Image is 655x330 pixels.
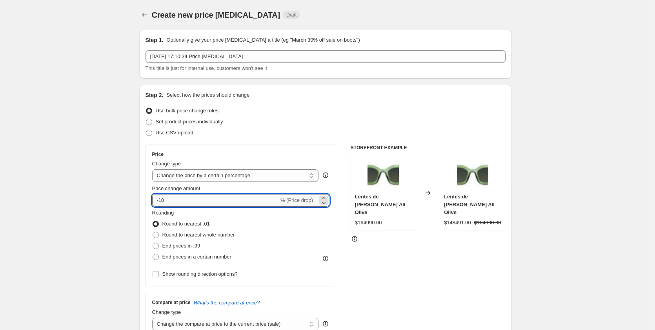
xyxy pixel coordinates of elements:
[152,299,191,306] h3: Compare at price
[146,91,164,99] h2: Step 2.
[152,194,279,207] input: -15
[286,12,297,18] span: Draft
[444,219,471,227] div: $148491.00
[146,50,506,63] input: 30% off holiday sale
[146,65,267,71] span: This title is just for internal use, customers won't see it
[162,254,231,260] span: End prices in a certain number
[166,91,249,99] p: Select how the prices should change
[146,36,164,44] h2: Step 1.
[280,197,313,203] span: % (Price drop)
[355,219,382,227] div: $164990.00
[355,194,406,215] span: Lentes de [PERSON_NAME] All Olive
[152,210,174,216] span: Rounding
[322,320,329,328] div: help
[351,145,506,151] h6: STOREFRONT EXAMPLE
[152,185,200,191] span: Price change amount
[162,243,200,249] span: End prices in .99
[156,130,193,136] span: Use CSV upload
[322,171,329,179] div: help
[139,9,150,20] button: Price change jobs
[162,221,210,227] span: Round to nearest .01
[152,151,164,158] h3: Price
[162,232,235,238] span: Round to nearest whole number
[152,11,280,19] span: Create new price [MEDICAL_DATA]
[156,119,223,125] span: Set product prices individually
[457,159,488,191] img: azalee-all-olive-frontal_1280x.progressive_389d0da8-3a67-4741-8cac-c399679cc047_80x.webp
[152,161,181,167] span: Change type
[474,219,501,227] strike: $164990.00
[152,309,181,315] span: Change type
[156,108,218,114] span: Use bulk price change rules
[194,300,260,306] button: What's the compare at price?
[368,159,399,191] img: azalee-all-olive-frontal_1280x.progressive_389d0da8-3a67-4741-8cac-c399679cc047_80x.webp
[444,194,495,215] span: Lentes de [PERSON_NAME] All Olive
[166,36,360,44] p: Optionally give your price [MEDICAL_DATA] a title (eg "March 30% off sale on boots")
[162,271,238,277] span: Show rounding direction options?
